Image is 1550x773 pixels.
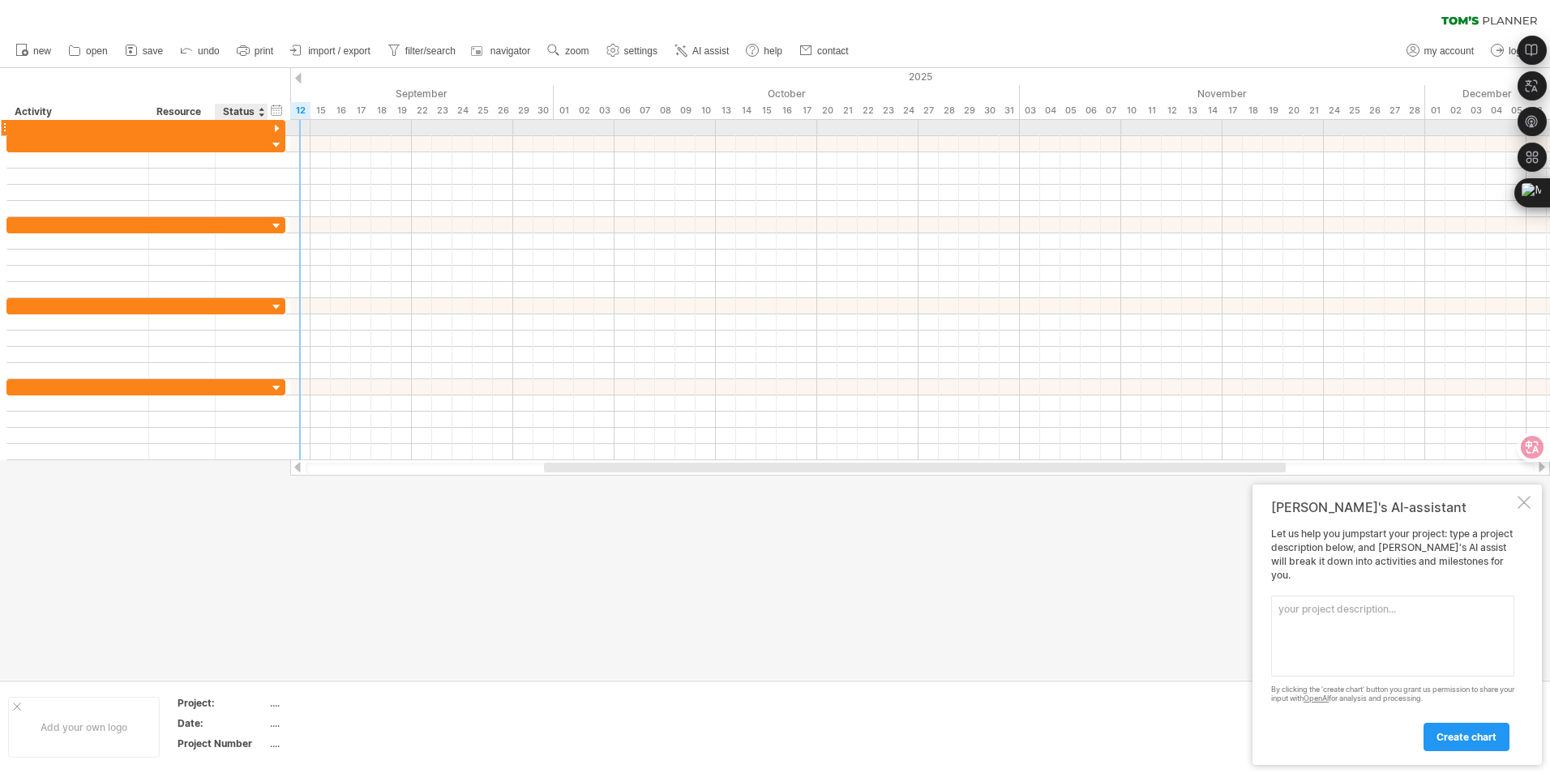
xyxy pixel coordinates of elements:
[692,45,729,57] span: AI assist
[979,102,1000,119] div: Thursday, 30 October 2025
[178,737,267,750] div: Project Number
[1101,102,1121,119] div: Friday, 7 November 2025
[432,102,452,119] div: Tuesday, 23 September 2025
[837,102,858,119] div: Tuesday, 21 October 2025
[351,102,371,119] div: Wednesday, 17 September 2025
[1081,102,1101,119] div: Thursday, 6 November 2025
[1402,41,1479,62] a: my account
[1020,102,1040,119] div: Monday, 3 November 2025
[270,696,406,710] div: ....
[473,102,493,119] div: Thursday, 25 September 2025
[493,102,513,119] div: Friday, 26 September 2025
[602,41,662,62] a: settings
[1222,102,1243,119] div: Monday, 17 November 2025
[1509,45,1538,57] span: log out
[1182,102,1202,119] div: Thursday, 13 November 2025
[198,45,220,57] span: undo
[8,697,160,758] div: Add your own logo
[86,45,108,57] span: open
[64,41,113,62] a: open
[176,41,225,62] a: undo
[543,41,593,62] a: zoom
[15,104,139,120] div: Activity
[1487,41,1543,62] a: log out
[635,102,655,119] div: Tuesday, 7 October 2025
[554,102,574,119] div: Wednesday, 1 October 2025
[795,41,854,62] a: contact
[1445,102,1466,119] div: Tuesday, 2 December 2025
[452,102,473,119] div: Wednesday, 24 September 2025
[614,102,635,119] div: Monday, 6 October 2025
[1271,685,1514,703] div: By clicking the 'create chart' button you grant us permission to share your input with for analys...
[918,102,939,119] div: Monday, 27 October 2025
[764,45,782,57] span: help
[878,102,898,119] div: Thursday, 23 October 2025
[817,45,849,57] span: contact
[255,45,273,57] span: print
[1385,102,1405,119] div: Thursday, 27 November 2025
[308,45,370,57] span: import / export
[1437,731,1496,743] span: create chart
[1040,102,1060,119] div: Tuesday, 4 November 2025
[1424,45,1474,57] span: my account
[33,45,51,57] span: new
[533,102,554,119] div: Tuesday, 30 September 2025
[1304,102,1324,119] div: Friday, 21 November 2025
[736,102,756,119] div: Tuesday, 14 October 2025
[270,737,406,750] div: ....
[594,102,614,119] div: Friday, 3 October 2025
[1020,85,1425,102] div: November 2025
[624,45,657,57] span: settings
[108,85,554,102] div: September 2025
[1425,102,1445,119] div: Monday, 1 December 2025
[270,716,406,730] div: ....
[156,104,206,120] div: Resource
[223,104,259,120] div: Status
[1405,102,1425,119] div: Friday, 28 November 2025
[655,102,675,119] div: Wednesday, 8 October 2025
[469,41,535,62] a: navigator
[898,102,918,119] div: Friday, 24 October 2025
[959,102,979,119] div: Wednesday, 29 October 2025
[716,102,736,119] div: Monday, 13 October 2025
[1243,102,1263,119] div: Tuesday, 18 November 2025
[939,102,959,119] div: Tuesday, 28 October 2025
[1486,102,1506,119] div: Thursday, 4 December 2025
[513,102,533,119] div: Monday, 29 September 2025
[574,102,594,119] div: Thursday, 2 October 2025
[756,102,777,119] div: Wednesday, 15 October 2025
[178,716,267,730] div: Date:
[554,85,1020,102] div: October 2025
[1263,102,1283,119] div: Wednesday, 19 November 2025
[1060,102,1081,119] div: Wednesday, 5 November 2025
[696,102,716,119] div: Friday, 10 October 2025
[1344,102,1364,119] div: Tuesday, 25 November 2025
[1283,102,1304,119] div: Thursday, 20 November 2025
[490,45,530,57] span: navigator
[405,45,456,57] span: filter/search
[670,41,734,62] a: AI assist
[290,102,310,119] div: Friday, 12 September 2025
[797,102,817,119] div: Friday, 17 October 2025
[1271,499,1514,515] div: [PERSON_NAME]'s AI-assistant
[1364,102,1385,119] div: Wednesday, 26 November 2025
[817,102,837,119] div: Monday, 20 October 2025
[371,102,392,119] div: Thursday, 18 September 2025
[1141,102,1162,119] div: Tuesday, 11 November 2025
[383,41,460,62] a: filter/search
[742,41,787,62] a: help
[392,102,412,119] div: Friday, 19 September 2025
[777,102,797,119] div: Thursday, 16 October 2025
[1324,102,1344,119] div: Monday, 24 November 2025
[11,41,56,62] a: new
[858,102,878,119] div: Wednesday, 22 October 2025
[1271,527,1514,750] div: Let us help you jumpstart your project: type a project description below, and [PERSON_NAME]'s AI ...
[1162,102,1182,119] div: Wednesday, 12 November 2025
[310,102,331,119] div: Monday, 15 September 2025
[1506,102,1526,119] div: Friday, 5 December 2025
[1466,102,1486,119] div: Wednesday, 3 December 2025
[233,41,278,62] a: print
[286,41,375,62] a: import / export
[121,41,168,62] a: save
[143,45,163,57] span: save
